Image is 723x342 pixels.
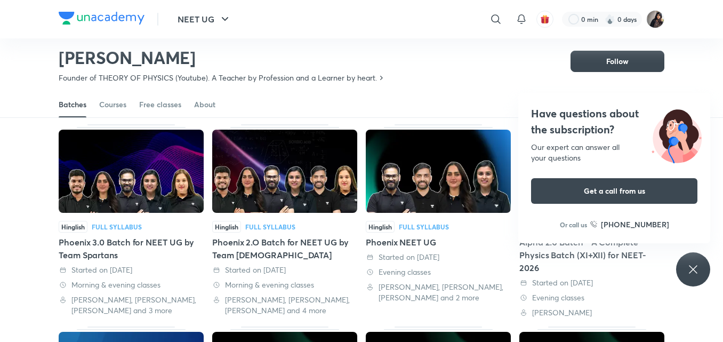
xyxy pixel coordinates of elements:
button: Follow [571,51,664,72]
div: Phoenix 3.0 Batch for NEET UG by Team Spartans [59,236,204,261]
p: Founder of THEORY OF PHYSICS (Youtube). A Teacher by Profession and a Learner by heart. [59,73,377,83]
a: Company Logo [59,12,144,27]
button: NEET UG [171,9,238,30]
div: Batches [59,99,86,110]
div: Courses [99,99,126,110]
h2: [PERSON_NAME] [59,47,385,68]
div: About [194,99,215,110]
div: Anmol Sharma, Anushka Choudhary, Priya Pandey and 2 more [366,282,511,303]
div: Phoenix NEET UG [366,124,511,318]
div: Evening classes [519,292,664,303]
h4: Have questions about the subscription? [531,106,697,138]
a: Free classes [139,92,181,117]
button: avatar [536,11,553,28]
img: streak [605,14,615,25]
span: Hinglish [212,221,241,233]
div: Morning & evening classes [212,280,357,290]
img: Thumbnail [212,130,357,213]
div: Free classes [139,99,181,110]
a: Courses [99,92,126,117]
img: Thumbnail [366,130,511,213]
div: Started on 10 May 2025 [519,277,664,288]
div: Started on 3 Jun 2025 [59,265,204,275]
div: Anmol Sharma, Sonali Malik, Anushka Choudhary and 4 more [212,295,357,316]
div: Phoenix 3.0 Batch for NEET UG by Team Spartans [59,124,204,318]
img: Thumbnail [59,130,204,213]
div: Phoenix 2.O Batch for NEET UG by Team Spartans [212,124,357,318]
div: Phoenix NEET UG [366,236,511,249]
span: Follow [606,56,629,67]
div: Alpha 2.0 Batch - A Complete Physics Batch (XI+XII) for NEET-2026 [519,236,664,274]
div: Full Syllabus [399,224,449,230]
span: Hinglish [366,221,395,233]
div: Phoenix 2.O Batch for NEET UG by Team [DEMOGRAPHIC_DATA] [212,236,357,261]
div: Started on 30 May 2025 [212,265,357,275]
a: About [194,92,215,117]
div: Full Syllabus [245,224,295,230]
div: Anubhav Shrivastava [519,307,664,318]
img: Afeera M [646,10,664,28]
span: Hinglish [59,221,87,233]
div: Morning & evening classes [59,280,204,290]
p: Or call us [560,220,587,229]
div: Evening classes [366,267,511,277]
h6: [PHONE_NUMBER] [601,219,669,230]
a: Batches [59,92,86,117]
div: Our expert can answer all your questions [531,142,697,163]
img: avatar [540,14,550,24]
img: Company Logo [59,12,144,25]
div: Started on 9 Apr 2025 [366,252,511,263]
img: ttu_illustration_new.svg [643,106,710,163]
a: [PHONE_NUMBER] [590,219,669,230]
div: Sonali Malik, Anushka Choudhary, Priya Pandey and 3 more [59,295,204,316]
button: Get a call from us [531,178,697,204]
div: Full Syllabus [92,224,142,230]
